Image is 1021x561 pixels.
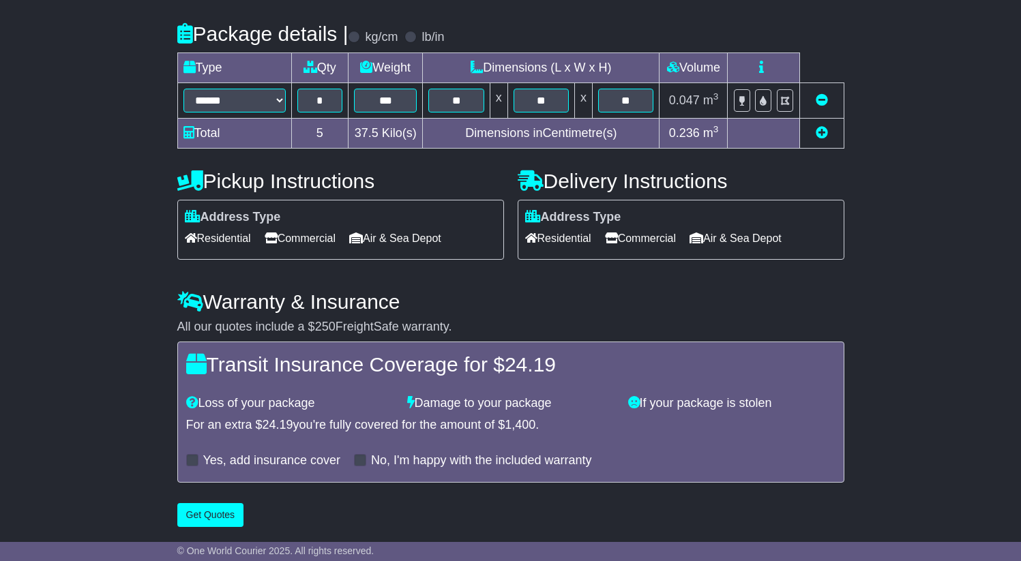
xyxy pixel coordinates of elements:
[423,118,660,148] td: Dimensions in Centimetre(s)
[660,52,728,82] td: Volume
[177,320,844,335] div: All our quotes include a $ FreightSafe warranty.
[355,126,379,140] span: 37.5
[185,228,251,249] span: Residential
[179,396,400,411] div: Loss of your package
[490,82,507,118] td: x
[349,118,423,148] td: Kilo(s)
[203,453,340,468] label: Yes, add insurance cover
[177,290,844,313] h4: Warranty & Insurance
[703,93,719,107] span: m
[291,118,349,148] td: 5
[349,228,441,249] span: Air & Sea Depot
[816,126,828,140] a: Add new item
[505,418,535,431] span: 1,400
[669,93,700,107] span: 0.047
[177,545,374,556] span: © One World Courier 2025. All rights reserved.
[423,52,660,82] td: Dimensions (L x W x H)
[186,353,835,376] h4: Transit Insurance Coverage for $
[371,453,592,468] label: No, I'm happy with the included warranty
[505,353,556,376] span: 24.19
[177,503,244,527] button: Get Quotes
[621,396,842,411] div: If your package is stolen
[177,118,291,148] td: Total
[703,126,719,140] span: m
[518,170,844,192] h4: Delivery Instructions
[525,210,621,225] label: Address Type
[713,91,719,102] sup: 3
[605,228,676,249] span: Commercial
[816,93,828,107] a: Remove this item
[349,52,423,82] td: Weight
[575,82,593,118] td: x
[263,418,293,431] span: 24.19
[713,124,719,134] sup: 3
[177,170,504,192] h4: Pickup Instructions
[669,126,700,140] span: 0.236
[365,30,398,45] label: kg/cm
[186,418,835,433] div: For an extra $ you're fully covered for the amount of $ .
[185,210,281,225] label: Address Type
[525,228,591,249] span: Residential
[400,396,621,411] div: Damage to your package
[177,22,349,45] h4: Package details |
[315,320,336,333] span: 250
[177,52,291,82] td: Type
[265,228,336,249] span: Commercial
[690,228,782,249] span: Air & Sea Depot
[421,30,444,45] label: lb/in
[291,52,349,82] td: Qty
